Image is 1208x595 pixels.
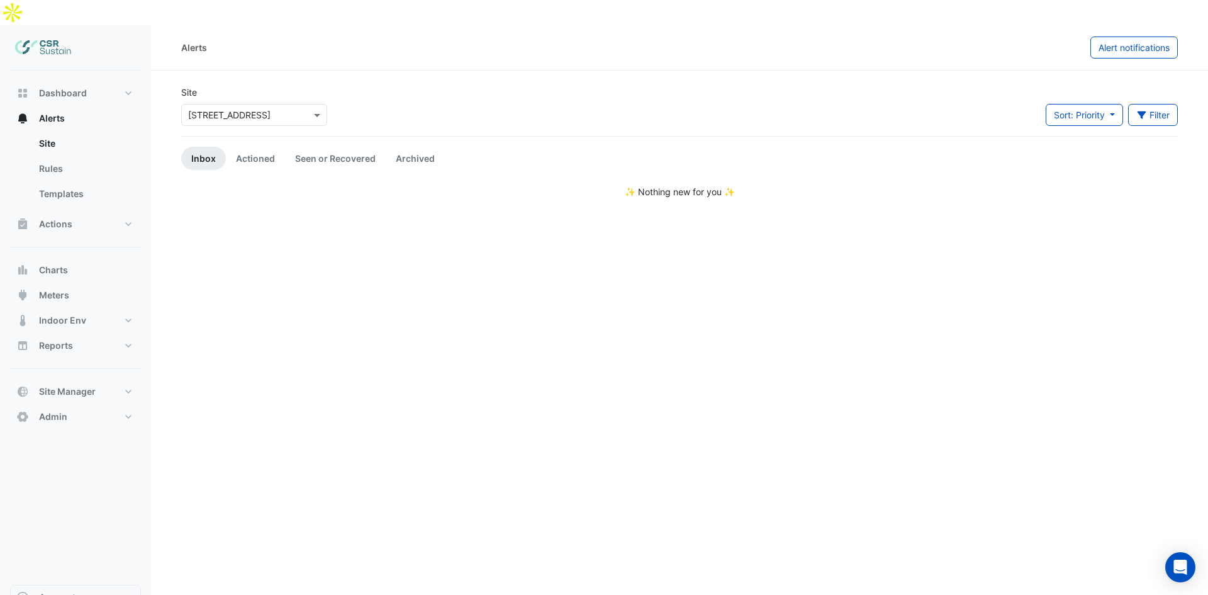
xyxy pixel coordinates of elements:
[16,411,29,423] app-icon: Admin
[1099,42,1170,53] span: Alert notifications
[285,147,386,170] a: Seen or Recovered
[10,258,141,283] button: Charts
[39,218,72,230] span: Actions
[39,112,65,125] span: Alerts
[16,87,29,99] app-icon: Dashboard
[39,339,73,352] span: Reports
[10,404,141,429] button: Admin
[1046,104,1123,126] button: Sort: Priority
[226,147,285,170] a: Actioned
[16,289,29,302] app-icon: Meters
[16,218,29,230] app-icon: Actions
[16,314,29,327] app-icon: Indoor Env
[1090,37,1178,59] button: Alert notifications
[16,385,29,398] app-icon: Site Manager
[29,131,141,156] a: Site
[29,156,141,181] a: Rules
[16,112,29,125] app-icon: Alerts
[39,411,67,423] span: Admin
[39,87,87,99] span: Dashboard
[181,185,1178,198] div: ✨ Nothing new for you ✨
[39,264,68,276] span: Charts
[10,131,141,212] div: Alerts
[386,147,445,170] a: Archived
[10,212,141,237] button: Actions
[10,333,141,358] button: Reports
[181,86,197,99] label: Site
[15,35,72,60] img: Company Logo
[1128,104,1178,126] button: Filter
[1054,110,1105,120] span: Sort: Priority
[10,81,141,106] button: Dashboard
[10,283,141,308] button: Meters
[10,308,141,333] button: Indoor Env
[16,339,29,352] app-icon: Reports
[39,314,86,327] span: Indoor Env
[181,147,226,170] a: Inbox
[29,181,141,207] a: Templates
[39,385,96,398] span: Site Manager
[16,264,29,276] app-icon: Charts
[39,289,69,302] span: Meters
[10,379,141,404] button: Site Manager
[10,106,141,131] button: Alerts
[1165,552,1195,582] div: Open Intercom Messenger
[181,41,207,54] div: Alerts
